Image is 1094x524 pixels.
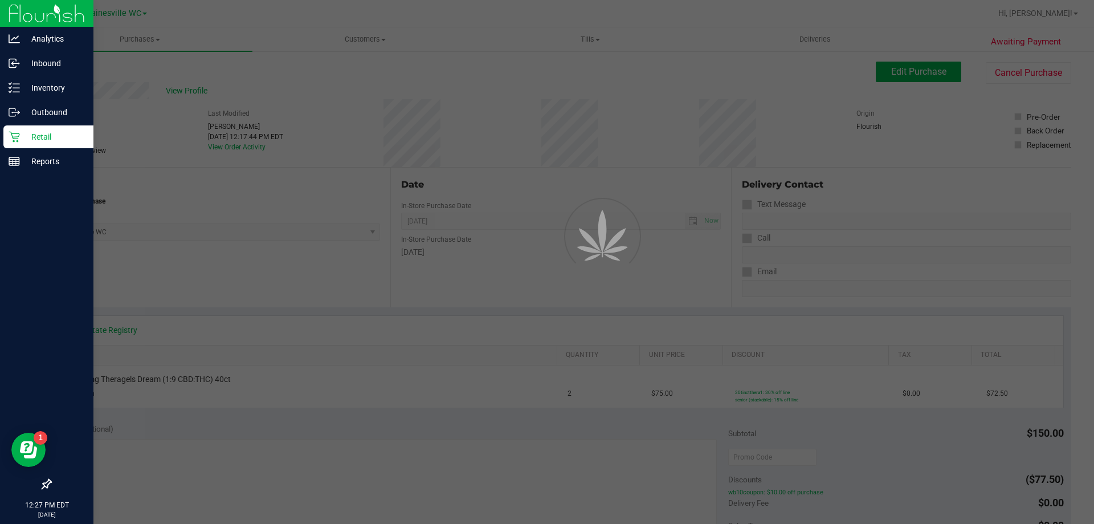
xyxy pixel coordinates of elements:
[20,81,88,95] p: Inventory
[9,33,20,44] inline-svg: Analytics
[11,433,46,467] iframe: Resource center
[5,510,88,519] p: [DATE]
[9,58,20,69] inline-svg: Inbound
[9,131,20,143] inline-svg: Retail
[9,107,20,118] inline-svg: Outbound
[20,105,88,119] p: Outbound
[20,155,88,168] p: Reports
[9,156,20,167] inline-svg: Reports
[5,500,88,510] p: 12:27 PM EDT
[20,32,88,46] p: Analytics
[20,56,88,70] p: Inbound
[34,431,47,445] iframe: Resource center unread badge
[20,130,88,144] p: Retail
[9,82,20,94] inline-svg: Inventory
